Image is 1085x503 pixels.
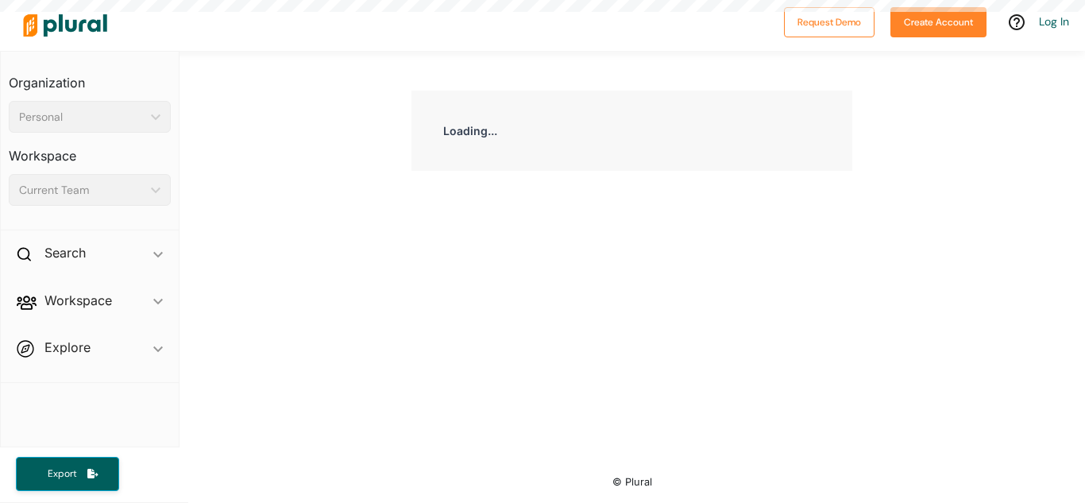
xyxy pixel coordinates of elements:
[890,13,987,29] a: Create Account
[19,182,145,199] div: Current Team
[9,133,171,168] h3: Workspace
[784,13,875,29] a: Request Demo
[44,244,86,261] h2: Search
[1039,14,1069,29] a: Log In
[19,109,145,126] div: Personal
[9,60,171,95] h3: Organization
[16,457,119,491] button: Export
[890,7,987,37] button: Create Account
[37,467,87,481] span: Export
[411,91,852,171] div: Loading...
[784,7,875,37] button: Request Demo
[612,476,652,488] small: © Plural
